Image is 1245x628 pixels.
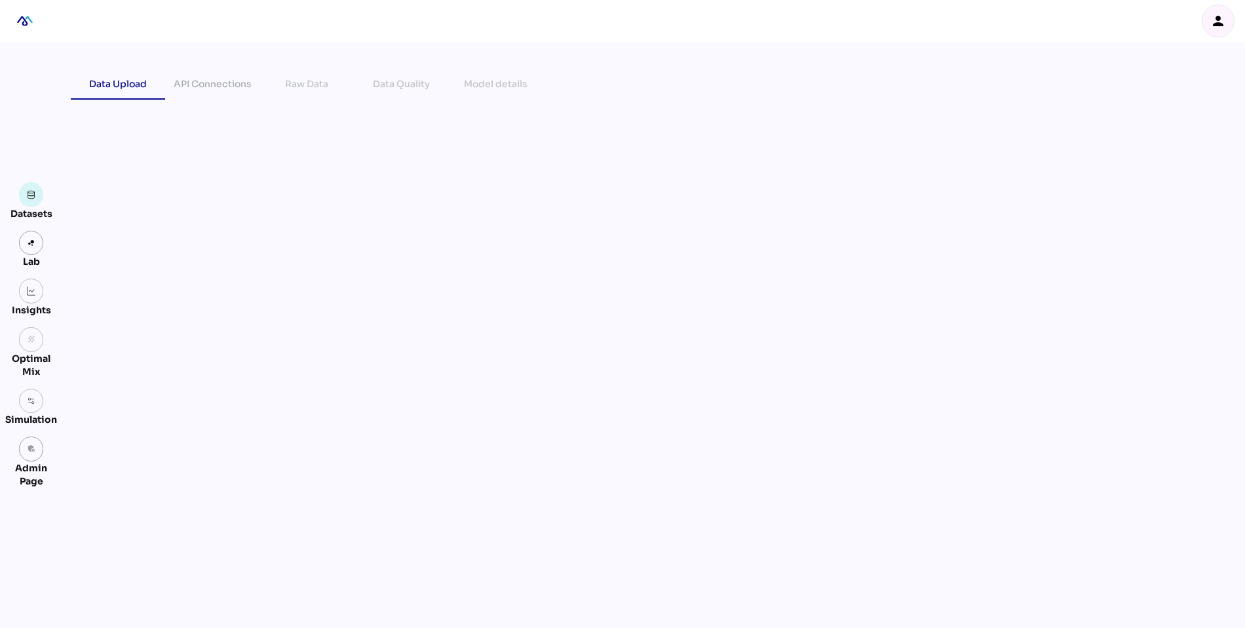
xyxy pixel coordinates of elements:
[27,444,36,454] i: admin_panel_settings
[285,76,328,92] div: Raw Data
[1210,13,1226,29] i: person
[5,352,57,378] div: Optimal Mix
[5,461,57,488] div: Admin Page
[373,76,430,92] div: Data Quality
[27,286,36,296] img: graph.svg
[10,7,39,35] div: mediaROI
[12,304,51,317] div: Insights
[10,207,52,220] div: Datasets
[27,335,36,344] i: grain
[174,76,252,92] div: API Connections
[5,413,57,426] div: Simulation
[17,255,46,268] div: Lab
[27,239,36,248] img: lab.svg
[89,76,147,92] div: Data Upload
[27,190,36,199] img: data.svg
[27,397,36,406] img: settings.svg
[464,76,527,92] div: Model details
